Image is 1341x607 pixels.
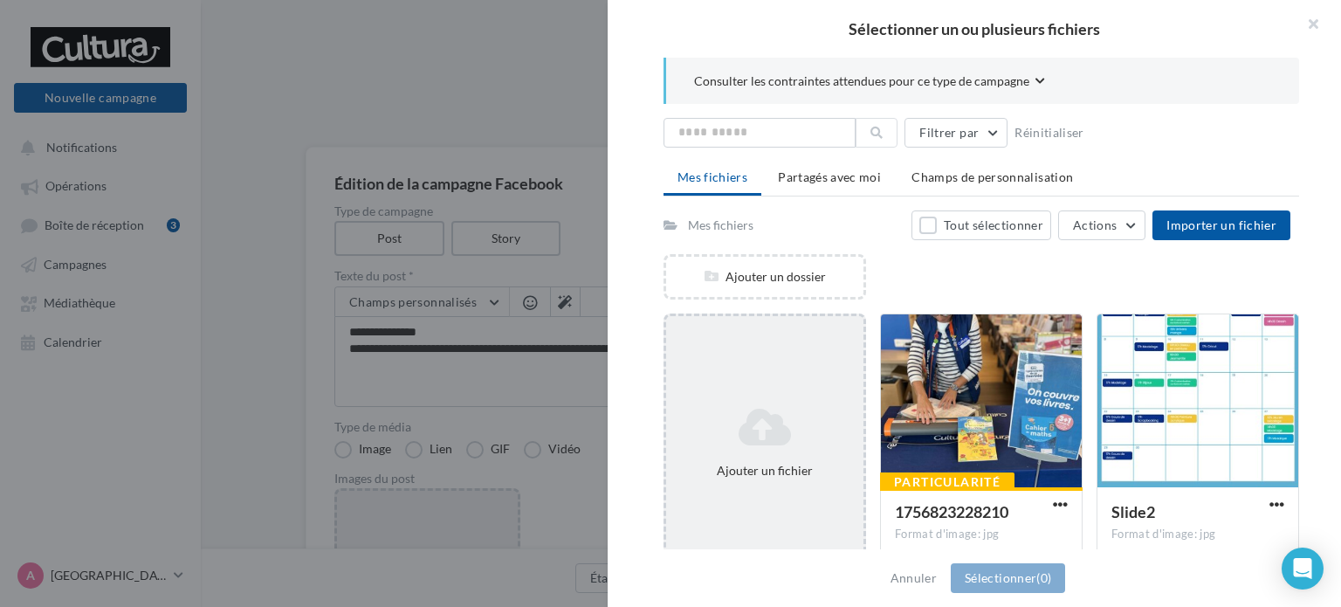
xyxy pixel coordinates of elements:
span: Actions [1073,217,1117,232]
div: Particularité [880,472,1014,492]
div: Ajouter un dossier [666,268,863,286]
button: Consulter les contraintes attendues pour ce type de campagne [694,72,1045,93]
span: (0) [1036,570,1051,585]
span: Champs de personnalisation [911,169,1073,184]
div: Format d'image: jpg [895,527,1068,542]
span: Mes fichiers [677,169,747,184]
div: Mes fichiers [688,217,753,234]
div: Ajouter un fichier [673,462,856,479]
span: Consulter les contraintes attendues pour ce type de campagne [694,72,1029,90]
h2: Sélectionner un ou plusieurs fichiers [636,21,1313,37]
div: Format d'image: jpg [1111,527,1284,542]
button: Annuler [884,568,944,589]
span: Slide2 [1111,502,1155,521]
button: Sélectionner(0) [951,563,1065,593]
span: Partagés avec moi [778,169,881,184]
span: Importer un fichier [1166,217,1276,232]
button: Réinitialiser [1007,122,1091,143]
span: 1756823228210 [895,502,1008,521]
div: Open Intercom Messenger [1282,548,1324,590]
button: Tout sélectionner [911,210,1051,240]
button: Actions [1058,210,1145,240]
button: Importer un fichier [1152,210,1290,240]
button: Filtrer par [904,118,1007,148]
